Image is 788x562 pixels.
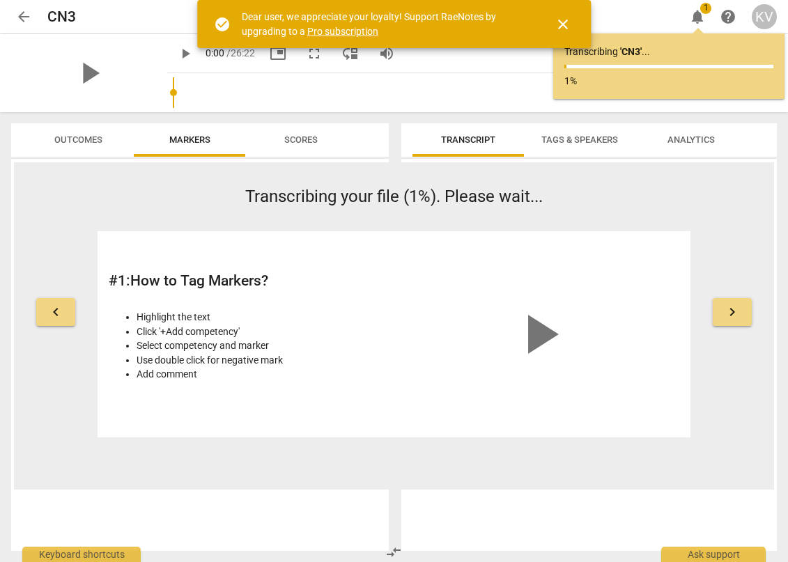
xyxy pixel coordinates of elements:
[270,45,286,62] span: picture_in_picture
[137,367,388,382] li: Add comment
[47,304,64,320] span: keyboard_arrow_left
[441,134,495,145] span: Transcript
[716,4,741,29] a: Help
[137,338,388,353] li: Select competency and marker
[245,187,543,206] span: Transcribing your file (1%). Please wait...
[307,26,378,37] a: Pro subscription
[385,544,402,561] span: compare_arrows
[214,16,231,33] span: check_circle
[265,41,291,66] button: Picture in picture
[661,547,766,562] div: Ask support
[338,41,363,66] button: View player as separate pane
[54,134,102,145] span: Outcomes
[177,45,194,62] span: play_arrow
[226,47,255,58] span: / 26:22
[71,55,107,91] span: play_arrow
[752,4,777,29] button: KV
[342,45,359,62] span: move_down
[22,547,141,562] div: Keyboard shortcuts
[173,41,198,66] button: Play
[374,41,399,66] button: Volume
[667,134,715,145] span: Analytics
[47,8,76,26] h2: CN3
[137,353,388,368] li: Use double click for negative mark
[284,134,318,145] span: Scores
[169,134,210,145] span: Markers
[137,310,388,325] li: Highlight the text
[685,4,710,29] button: Notifications
[306,45,323,62] span: fullscreen
[564,45,773,59] p: Transcribing ...
[206,47,224,58] span: 0:00
[564,74,773,88] p: 1%
[720,8,736,25] span: help
[242,10,530,38] div: Dear user, we appreciate your loyalty! Support RaeNotes by upgrading to a
[15,8,32,25] span: arrow_back
[137,325,388,339] li: Click '+Add competency'
[378,45,395,62] span: volume_up
[546,8,580,41] button: Close
[109,272,388,290] h2: # 1 : How to Tag Markers?
[724,304,741,320] span: keyboard_arrow_right
[620,46,642,57] b: ' CN3 '
[506,301,573,368] span: play_arrow
[700,3,711,14] span: 1
[302,41,327,66] button: Fullscreen
[541,134,618,145] span: Tags & Speakers
[689,8,706,25] span: notifications
[555,16,571,33] span: close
